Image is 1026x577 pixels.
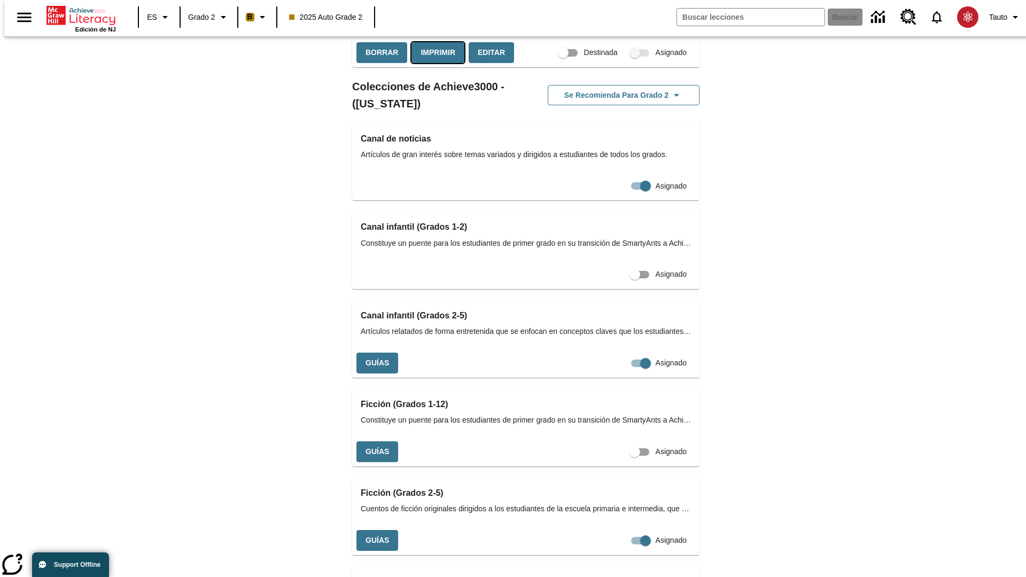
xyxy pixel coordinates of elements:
[46,5,116,26] a: Portada
[894,3,923,32] a: Centro de recursos, Se abrirá en una pestaña nueva.
[584,47,618,58] span: Destinada
[411,42,464,63] button: Imprimir, Se abrirá en una ventana nueva
[656,535,687,546] span: Asignado
[46,4,116,33] div: Portada
[361,220,691,235] h3: Canal infantil (Grados 1-2)
[656,269,687,280] span: Asignado
[656,357,687,369] span: Asignado
[361,149,691,160] span: Artículos de gran interés sobre temas variados y dirigidos a estudiantes de todos los grados.
[361,486,691,501] h3: Ficción (Grados 2-5)
[54,561,100,568] span: Support Offline
[656,47,687,58] span: Asignado
[361,308,691,323] h3: Canal infantil (Grados 2-5)
[147,12,157,23] span: ES
[247,10,253,24] span: B
[951,3,985,31] button: Escoja un nuevo avatar
[75,26,116,33] span: Edición de NJ
[361,326,691,337] span: Artículos relatados de forma entretenida que se enfocan en conceptos claves que los estudiantes a...
[656,446,687,457] span: Asignado
[957,6,978,28] img: avatar image
[184,7,234,27] button: Grado: Grado 2, Elige un grado
[548,85,699,106] button: Se recomienda para Grado 2
[865,3,894,32] a: Centro de información
[356,441,398,462] button: Guías
[32,552,109,577] button: Support Offline
[356,530,398,551] button: Guías
[361,415,691,426] span: Constituye un puente para los estudiantes de primer grado en su transición de SmartyAnts a Achiev...
[142,7,176,27] button: Lenguaje: ES, Selecciona un idioma
[989,12,1007,23] span: Tauto
[469,42,514,63] button: Editar
[356,42,407,63] button: Borrar
[9,2,40,33] button: Abrir el menú lateral
[923,3,951,31] a: Notificaciones
[188,12,215,23] span: Grado 2
[352,78,526,112] h2: Colecciones de Achieve3000 - ([US_STATE])
[985,7,1026,27] button: Perfil/Configuración
[677,9,825,26] input: Buscar campo
[361,238,691,249] span: Constituye un puente para los estudiantes de primer grado en su transición de SmartyAnts a Achiev...
[361,397,691,412] h3: Ficción (Grados 1-12)
[242,7,273,27] button: Boost El color de la clase es anaranjado claro. Cambiar el color de la clase.
[356,353,398,373] button: Guías
[656,181,687,192] span: Asignado
[361,131,691,146] h3: Canal de noticias
[361,503,691,514] span: Cuentos de ficción originales dirigidos a los estudiantes de la escuela primaria e intermedia, qu...
[289,12,363,23] span: 2025 Auto Grade 2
